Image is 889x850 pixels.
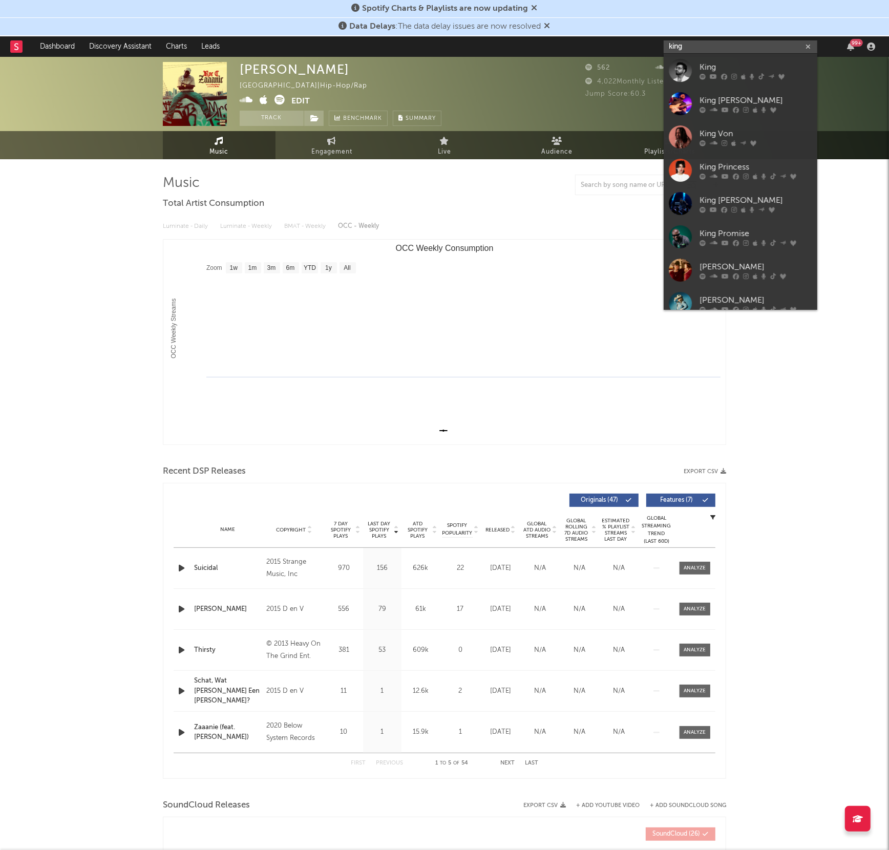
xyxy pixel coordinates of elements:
[240,62,349,77] div: [PERSON_NAME]
[562,604,597,614] div: N/A
[163,131,276,159] a: Music
[700,94,812,107] div: King [PERSON_NAME]
[266,603,322,615] div: 2015 D en V
[442,563,478,573] div: 22
[327,604,361,614] div: 556
[404,604,437,614] div: 61k
[248,265,257,272] text: 1m
[652,831,700,837] span: ( 26 )
[566,803,640,809] div: + Add YouTube Video
[483,645,518,655] div: [DATE]
[664,253,817,287] a: [PERSON_NAME]
[602,727,636,737] div: N/A
[163,465,246,478] span: Recent DSP Releases
[501,131,613,159] a: Audience
[523,802,566,809] button: Export CSV
[82,36,159,57] a: Discovery Assistant
[194,563,261,573] a: Suicidal
[163,799,250,812] span: SoundCloud Releases
[159,36,194,57] a: Charts
[585,65,610,71] span: 562
[664,220,817,253] a: King Promise
[325,265,332,272] text: 1y
[406,116,436,121] span: Summary
[453,761,459,766] span: of
[286,265,295,272] text: 6m
[350,23,541,31] span: : The data delay issues are now resolved
[366,604,399,614] div: 79
[602,686,636,696] div: N/A
[576,497,623,503] span: Originals ( 47 )
[344,265,350,272] text: All
[483,686,518,696] div: [DATE]
[483,727,518,737] div: [DATE]
[170,299,177,358] text: OCC Weekly Streams
[532,5,538,13] span: Dismiss
[194,722,261,742] a: Zaaanie (feat. [PERSON_NAME])
[562,518,590,542] span: Global Rolling 7D Audio Streams
[523,563,557,573] div: N/A
[343,113,382,125] span: Benchmark
[646,494,715,507] button: Features(7)
[652,831,687,837] span: SoundCloud
[311,146,352,158] span: Engagement
[442,686,478,696] div: 2
[393,111,441,126] button: Summary
[351,760,366,766] button: First
[569,494,639,507] button: Originals(47)
[366,727,399,737] div: 1
[700,61,812,73] div: King
[194,526,261,534] div: Name
[327,645,361,655] div: 381
[523,645,557,655] div: N/A
[442,727,478,737] div: 1
[613,131,726,159] a: Playlists/Charts
[304,265,316,272] text: YTD
[442,604,478,614] div: 17
[523,604,557,614] div: N/A
[664,54,817,87] a: King
[33,36,82,57] a: Dashboard
[585,91,646,97] span: Jump Score: 60.3
[562,645,597,655] div: N/A
[194,604,261,614] a: [PERSON_NAME]
[363,5,528,13] span: Spotify Charts & Playlists are now updating
[645,146,695,158] span: Playlists/Charts
[194,36,227,57] a: Leads
[847,42,854,51] button: 99+
[163,198,264,210] span: Total Artist Consumption
[266,638,322,663] div: © 2013 Heavy On The Grind Ent.
[585,78,679,85] span: 4,022 Monthly Listeners
[700,227,812,240] div: King Promise
[240,111,304,126] button: Track
[327,727,361,737] div: 10
[206,265,222,272] text: Zoom
[664,154,817,187] a: King Princess
[641,515,672,545] div: Global Streaming Trend (Last 60D)
[276,527,306,533] span: Copyright
[194,645,261,655] a: Thirsty
[350,23,396,31] span: Data Delays
[700,261,812,273] div: [PERSON_NAME]
[523,727,557,737] div: N/A
[210,146,229,158] span: Music
[576,181,684,189] input: Search by song name or URL
[483,563,518,573] div: [DATE]
[523,521,551,539] span: Global ATD Audio Streams
[424,757,480,770] div: 1 5 54
[194,676,261,706] a: Schat, Wat [PERSON_NAME] Een [PERSON_NAME]?
[267,265,276,272] text: 3m
[327,686,361,696] div: 11
[700,194,812,206] div: King [PERSON_NAME]
[291,95,310,108] button: Edit
[404,686,437,696] div: 12.6k
[440,761,446,766] span: to
[646,827,715,841] button: SoundCloud(26)
[602,563,636,573] div: N/A
[656,65,681,71] span: 787
[327,563,361,573] div: 970
[664,187,817,220] a: King [PERSON_NAME]
[850,39,863,47] div: 99 +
